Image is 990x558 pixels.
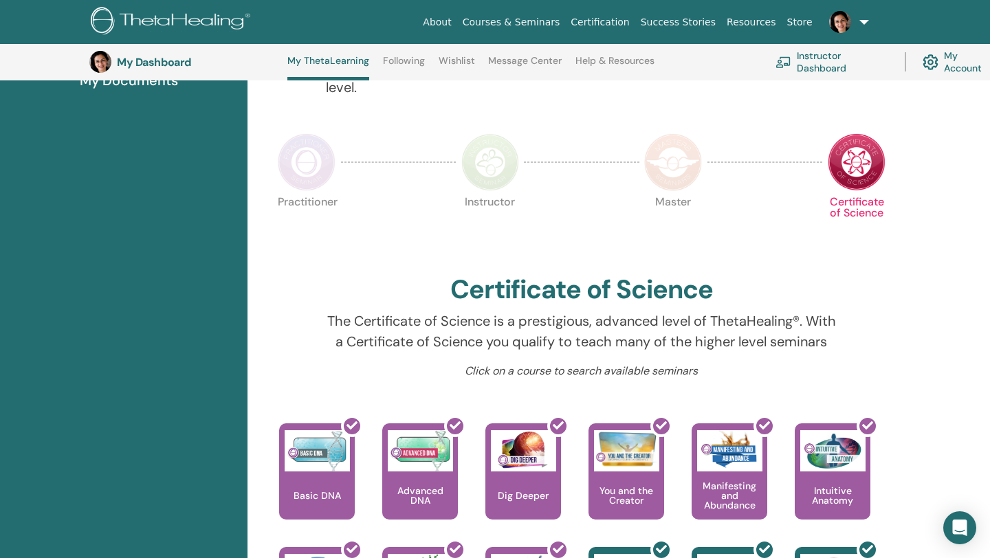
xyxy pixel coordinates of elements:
[491,430,556,471] img: Dig Deeper
[278,133,335,191] img: Practitioner
[943,511,976,544] div: Open Intercom Messenger
[782,10,818,35] a: Store
[485,423,561,547] a: Dig Deeper Dig Deeper
[382,486,458,505] p: Advanced DNA
[287,55,369,80] a: My ThetaLearning
[89,51,111,73] img: default.jpg
[382,423,458,547] a: Advanced DNA Advanced DNA
[588,423,664,547] a: You and the Creator You and the Creator
[721,10,782,35] a: Resources
[117,56,254,69] h3: My Dashboard
[326,363,838,379] p: Click on a course to search available seminars
[278,197,335,254] p: Practitioner
[461,197,519,254] p: Instructor
[692,481,767,510] p: Manifesting and Abundance
[326,311,838,352] p: The Certificate of Science is a prestigious, advanced level of ThetaHealing®. With a Certificate ...
[692,423,767,547] a: Manifesting and Abundance Manifesting and Abundance
[285,430,350,471] img: Basic DNA
[488,55,562,77] a: Message Center
[644,197,702,254] p: Master
[795,423,870,547] a: Intuitive Anatomy Intuitive Anatomy
[91,7,255,38] img: logo.png
[439,55,475,77] a: Wishlist
[388,430,453,471] img: Advanced DNA
[829,11,851,33] img: default.jpg
[457,10,566,35] a: Courses & Seminars
[417,10,456,35] a: About
[565,10,635,35] a: Certification
[828,133,885,191] img: Certificate of Science
[588,486,664,505] p: You and the Creator
[800,430,866,471] img: Intuitive Anatomy
[644,133,702,191] img: Master
[828,197,885,254] p: Certificate of Science
[461,133,519,191] img: Instructor
[450,274,713,306] h2: Certificate of Science
[635,10,721,35] a: Success Stories
[383,55,425,77] a: Following
[795,486,870,505] p: Intuitive Anatomy
[492,491,554,500] p: Dig Deeper
[80,70,178,91] span: My Documents
[575,55,654,77] a: Help & Resources
[775,47,888,77] a: Instructor Dashboard
[279,423,355,547] a: Basic DNA Basic DNA
[594,430,659,468] img: You and the Creator
[775,56,791,68] img: chalkboard-teacher.svg
[697,430,762,471] img: Manifesting and Abundance
[923,51,938,74] img: cog.svg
